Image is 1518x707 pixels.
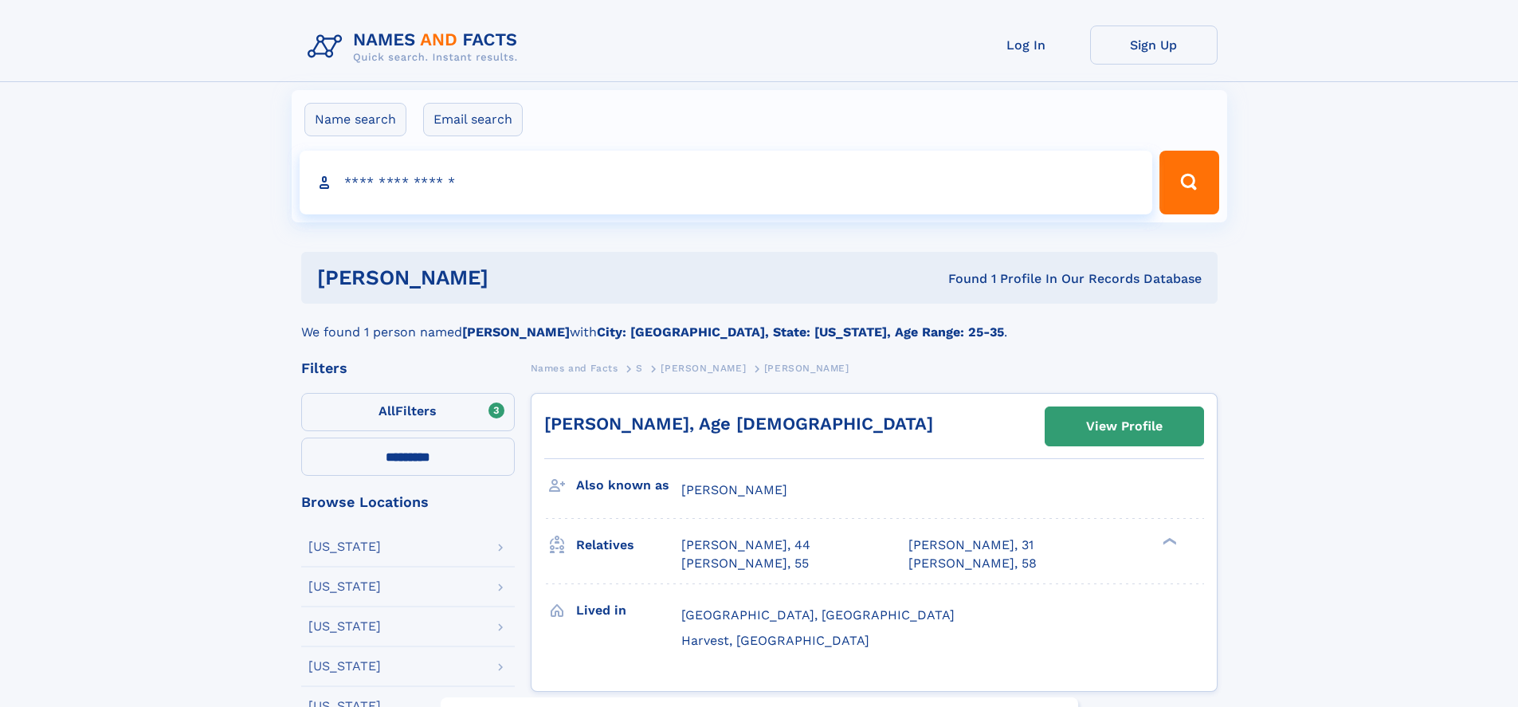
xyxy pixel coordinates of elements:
[576,472,681,499] h3: Also known as
[636,358,643,378] a: S
[544,414,933,434] a: [PERSON_NAME], Age [DEMOGRAPHIC_DATA]
[1159,536,1178,547] div: ❯
[681,482,787,497] span: [PERSON_NAME]
[661,363,746,374] span: [PERSON_NAME]
[681,555,809,572] a: [PERSON_NAME], 55
[317,268,719,288] h1: [PERSON_NAME]
[576,597,681,624] h3: Lived in
[661,358,746,378] a: [PERSON_NAME]
[1159,151,1218,214] button: Search Button
[301,304,1218,342] div: We found 1 person named with .
[908,536,1034,554] a: [PERSON_NAME], 31
[1086,408,1163,445] div: View Profile
[531,358,618,378] a: Names and Facts
[308,660,381,673] div: [US_STATE]
[301,393,515,431] label: Filters
[301,495,515,509] div: Browse Locations
[963,26,1090,65] a: Log In
[308,540,381,553] div: [US_STATE]
[308,620,381,633] div: [US_STATE]
[576,532,681,559] h3: Relatives
[300,151,1153,214] input: search input
[1045,407,1203,446] a: View Profile
[423,103,523,136] label: Email search
[681,633,869,648] span: Harvest, [GEOGRAPHIC_DATA]
[636,363,643,374] span: S
[301,361,515,375] div: Filters
[1090,26,1218,65] a: Sign Up
[379,403,395,418] span: All
[681,607,955,623] span: [GEOGRAPHIC_DATA], [GEOGRAPHIC_DATA]
[304,103,406,136] label: Name search
[908,555,1037,572] a: [PERSON_NAME], 58
[597,324,1004,340] b: City: [GEOGRAPHIC_DATA], State: [US_STATE], Age Range: 25-35
[718,270,1202,288] div: Found 1 Profile In Our Records Database
[462,324,570,340] b: [PERSON_NAME]
[308,580,381,593] div: [US_STATE]
[681,536,810,554] a: [PERSON_NAME], 44
[764,363,849,374] span: [PERSON_NAME]
[301,26,531,69] img: Logo Names and Facts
